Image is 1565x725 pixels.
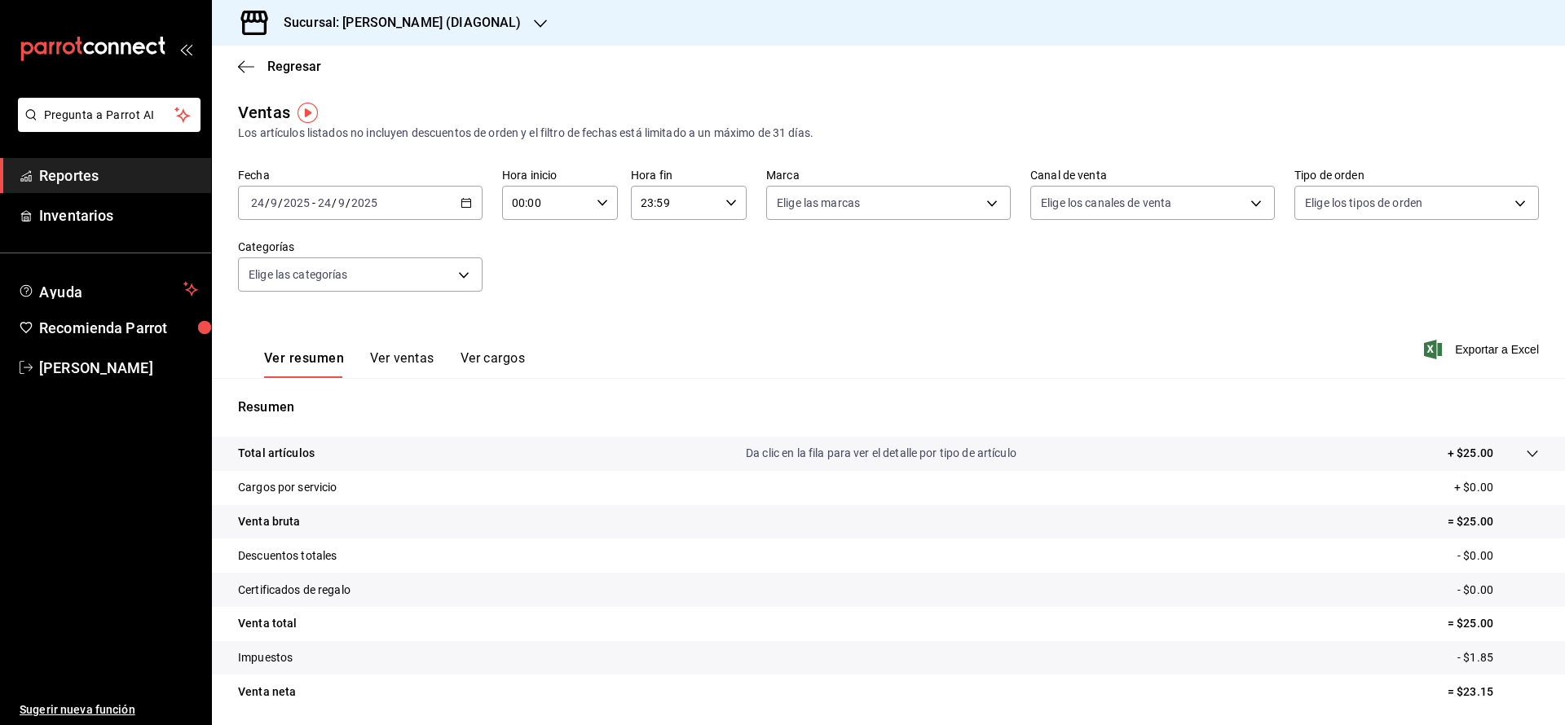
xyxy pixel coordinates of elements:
[238,59,321,74] button: Regresar
[238,582,350,599] p: Certificados de regalo
[265,196,270,209] span: /
[298,103,318,123] img: Tooltip marker
[238,547,337,565] p: Descuentos totales
[1294,169,1539,181] label: Tipo de orden
[461,350,526,378] button: Ver cargos
[39,317,198,339] span: Recomienda Parrot
[238,513,300,530] p: Venta bruta
[44,107,175,124] span: Pregunta a Parrot AI
[238,125,1539,142] div: Los artículos listados no incluyen descuentos de orden y el filtro de fechas está limitado a un m...
[777,195,860,211] span: Elige las marcas
[39,204,198,226] span: Inventarios
[370,350,434,378] button: Ver ventas
[238,445,315,462] p: Total artículos
[332,196,337,209] span: /
[502,169,618,181] label: Hora inicio
[1448,513,1539,530] p: = $25.00
[249,266,348,283] span: Elige las categorías
[1457,582,1539,599] p: - $0.00
[1448,683,1539,701] p: = $23.15
[766,169,1011,181] label: Marca
[39,279,177,299] span: Ayuda
[238,241,483,253] label: Categorías
[1448,615,1539,632] p: = $25.00
[1454,479,1539,496] p: + $0.00
[39,357,198,379] span: [PERSON_NAME]
[1457,649,1539,666] p: - $1.85
[18,98,201,132] button: Pregunta a Parrot AI
[238,479,337,496] p: Cargos por servicio
[238,615,297,632] p: Venta total
[278,196,283,209] span: /
[337,196,346,209] input: --
[1448,445,1493,462] p: + $25.00
[350,196,378,209] input: ----
[238,649,293,666] p: Impuestos
[271,13,521,33] h3: Sucursal: [PERSON_NAME] (DIAGONAL)
[1457,547,1539,565] p: - $0.00
[312,196,315,209] span: -
[1030,169,1275,181] label: Canal de venta
[11,118,201,135] a: Pregunta a Parrot AI
[267,59,321,74] span: Regresar
[270,196,278,209] input: --
[238,100,290,125] div: Ventas
[238,169,483,181] label: Fecha
[631,169,747,181] label: Hora fin
[264,350,525,378] div: navigation tabs
[317,196,332,209] input: --
[1305,195,1422,211] span: Elige los tipos de orden
[20,701,198,718] span: Sugerir nueva función
[238,683,296,701] p: Venta neta
[264,350,344,378] button: Ver resumen
[238,398,1539,417] p: Resumen
[39,165,198,187] span: Reportes
[746,445,1016,462] p: Da clic en la fila para ver el detalle por tipo de artículo
[283,196,311,209] input: ----
[1041,195,1171,211] span: Elige los canales de venta
[346,196,350,209] span: /
[1427,340,1539,359] button: Exportar a Excel
[179,42,192,55] button: open_drawer_menu
[250,196,265,209] input: --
